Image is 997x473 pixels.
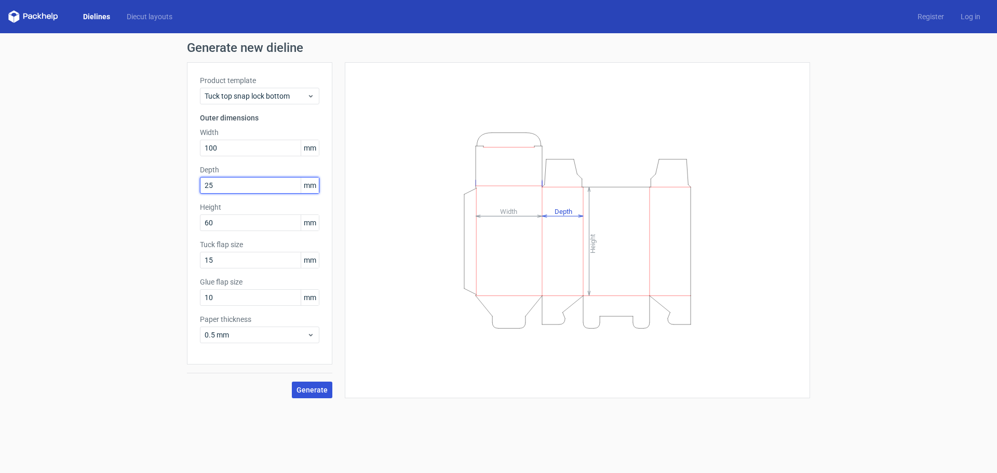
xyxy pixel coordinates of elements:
[200,165,319,175] label: Depth
[952,11,989,22] a: Log in
[589,234,597,253] tspan: Height
[297,386,328,394] span: Generate
[75,11,118,22] a: Dielines
[292,382,332,398] button: Generate
[200,127,319,138] label: Width
[200,75,319,86] label: Product template
[301,140,319,156] span: mm
[200,314,319,325] label: Paper thickness
[301,215,319,231] span: mm
[500,207,517,215] tspan: Width
[301,252,319,268] span: mm
[555,207,572,215] tspan: Depth
[205,330,307,340] span: 0.5 mm
[200,239,319,250] label: Tuck flap size
[301,290,319,305] span: mm
[909,11,952,22] a: Register
[118,11,181,22] a: Diecut layouts
[187,42,810,54] h1: Generate new dieline
[200,277,319,287] label: Glue flap size
[200,202,319,212] label: Height
[301,178,319,193] span: mm
[205,91,307,101] span: Tuck top snap lock bottom
[200,113,319,123] h3: Outer dimensions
